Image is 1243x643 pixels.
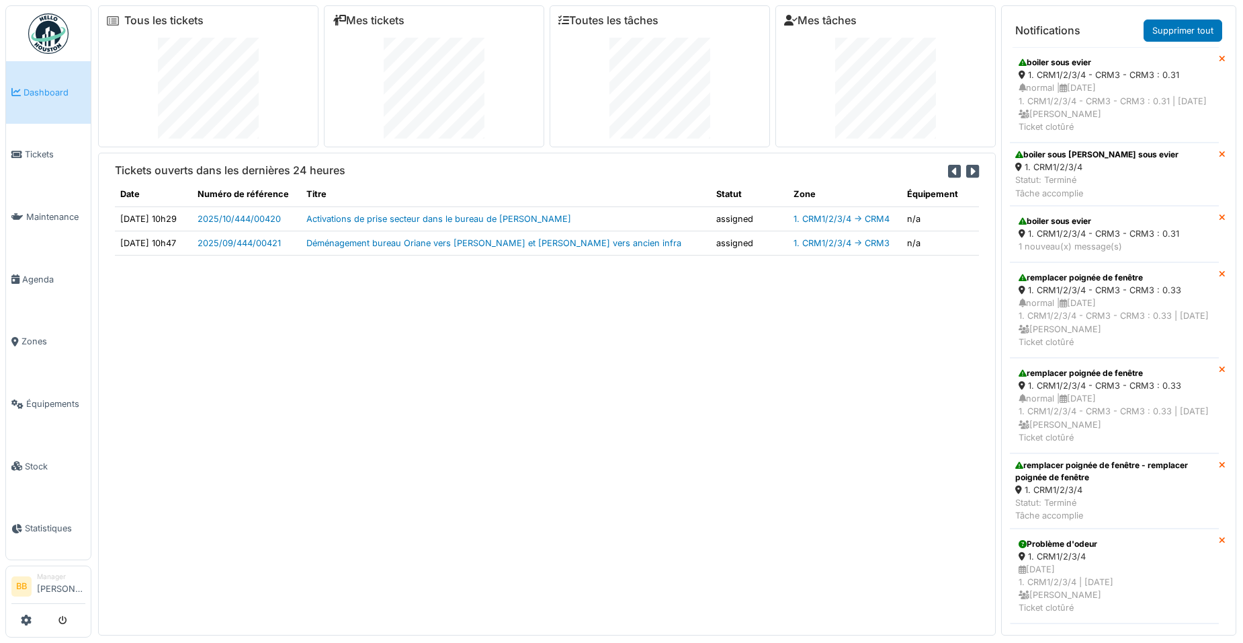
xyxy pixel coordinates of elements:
li: BB [11,576,32,597]
td: [DATE] 10h47 [115,231,192,255]
a: boiler sous evier 1. CRM1/2/3/4 - CRM3 - CRM3 : 0.31 normal |[DATE]1. CRM1/2/3/4 - CRM3 - CRM3 : ... [1010,47,1219,143]
th: Équipement [902,182,979,206]
div: Problème d'odeur [1019,538,1210,550]
th: Date [115,182,192,206]
a: Activations de prise secteur dans le bureau de [PERSON_NAME] [306,214,571,224]
h6: Notifications [1015,24,1080,37]
li: [PERSON_NAME] [37,572,85,601]
a: Déménagement bureau Oriane vers [PERSON_NAME] et [PERSON_NAME] vers ancien infra [306,238,681,248]
div: remplacer poignée de fenêtre [1019,367,1210,379]
h6: Tickets ouverts dans les dernières 24 heures [115,164,345,177]
div: 1. CRM1/2/3/4 - CRM3 - CRM3 : 0.33 [1019,284,1210,297]
td: assigned [711,231,788,255]
div: normal | [DATE] 1. CRM1/2/3/4 - CRM3 - CRM3 : 0.33 | [DATE] [PERSON_NAME] Ticket clotûré [1019,297,1210,348]
a: Équipements [6,373,91,435]
a: remplacer poignée de fenêtre 1. CRM1/2/3/4 - CRM3 - CRM3 : 0.33 normal |[DATE]1. CRM1/2/3/4 - CRM... [1010,262,1219,358]
a: remplacer poignée de fenêtre 1. CRM1/2/3/4 - CRM3 - CRM3 : 0.33 normal |[DATE]1. CRM1/2/3/4 - CRM... [1010,358,1219,453]
div: Statut: Terminé Tâche accomplie [1015,496,1213,522]
a: Zones [6,311,91,373]
th: Numéro de référence [192,182,301,206]
div: 1. CRM1/2/3/4 - CRM3 - CRM3 : 0.31 [1019,227,1210,240]
div: 1. CRM1/2/3/4 [1015,484,1213,496]
a: Maintenance [6,186,91,248]
div: Statut: Terminé Tâche accomplie [1015,174,1178,199]
a: Toutes les tâches [558,14,658,27]
th: Statut [711,182,788,206]
div: 1. CRM1/2/3/4 [1015,161,1178,174]
div: boiler sous evier [1019,215,1210,227]
div: remplacer poignée de fenêtre [1019,272,1210,284]
td: assigned [711,206,788,231]
div: 1. CRM1/2/3/4 - CRM3 - CRM3 : 0.31 [1019,69,1210,81]
td: n/a [902,231,979,255]
span: Agenda [22,273,85,286]
a: Supprimer tout [1144,20,1222,42]
div: normal | [DATE] 1. CRM1/2/3/4 - CRM3 - CRM3 : 0.33 | [DATE] [PERSON_NAME] Ticket clotûré [1019,392,1210,444]
span: Maintenance [26,211,85,223]
div: boiler sous evier [1019,56,1210,69]
a: remplacer poignée de fenêtre - remplacer poignée de fenêtre 1. CRM1/2/3/4 Statut: TerminéTâche ac... [1010,453,1219,529]
a: Stock [6,435,91,498]
div: boiler sous [PERSON_NAME] sous evier [1015,149,1178,161]
div: 1. CRM1/2/3/4 [1019,550,1210,563]
a: Mes tickets [333,14,404,27]
a: Mes tâches [784,14,857,27]
a: boiler sous [PERSON_NAME] sous evier 1. CRM1/2/3/4 Statut: TerminéTâche accomplie [1010,143,1219,206]
span: Zones [22,335,85,348]
th: Titre [301,182,712,206]
a: Problème d'odeur 1. CRM1/2/3/4 [DATE]1. CRM1/2/3/4 | [DATE] [PERSON_NAME]Ticket clotûré [1010,529,1219,624]
td: [DATE] 10h29 [115,206,192,231]
a: 2025/09/444/00421 [198,238,281,248]
img: Badge_color-CXgf-gQk.svg [28,13,69,54]
div: normal | [DATE] 1. CRM1/2/3/4 - CRM3 - CRM3 : 0.31 | [DATE] [PERSON_NAME] Ticket clotûré [1019,81,1210,133]
div: 1 nouveau(x) message(s) [1019,240,1210,253]
a: Tous les tickets [124,14,204,27]
th: Zone [788,182,902,206]
a: 1. CRM1/2/3/4 -> CRM4 [794,214,890,224]
span: Stock [25,460,85,473]
a: Agenda [6,248,91,311]
div: Manager [37,572,85,582]
span: Dashboard [24,86,85,99]
span: Équipements [26,398,85,410]
a: boiler sous evier 1. CRM1/2/3/4 - CRM3 - CRM3 : 0.31 1 nouveau(x) message(s) [1010,206,1219,262]
div: 1. CRM1/2/3/4 - CRM3 - CRM3 : 0.33 [1019,379,1210,392]
td: n/a [902,206,979,231]
span: Tickets [25,148,85,161]
a: Statistiques [6,498,91,560]
a: Tickets [6,124,91,186]
a: 2025/10/444/00420 [198,214,281,224]
a: Dashboard [6,61,91,124]
a: 1. CRM1/2/3/4 -> CRM3 [794,238,890,248]
div: [DATE] 1. CRM1/2/3/4 | [DATE] [PERSON_NAME] Ticket clotûré [1019,563,1210,615]
div: remplacer poignée de fenêtre - remplacer poignée de fenêtre [1015,459,1213,484]
a: BB Manager[PERSON_NAME] [11,572,85,604]
span: Statistiques [25,522,85,535]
